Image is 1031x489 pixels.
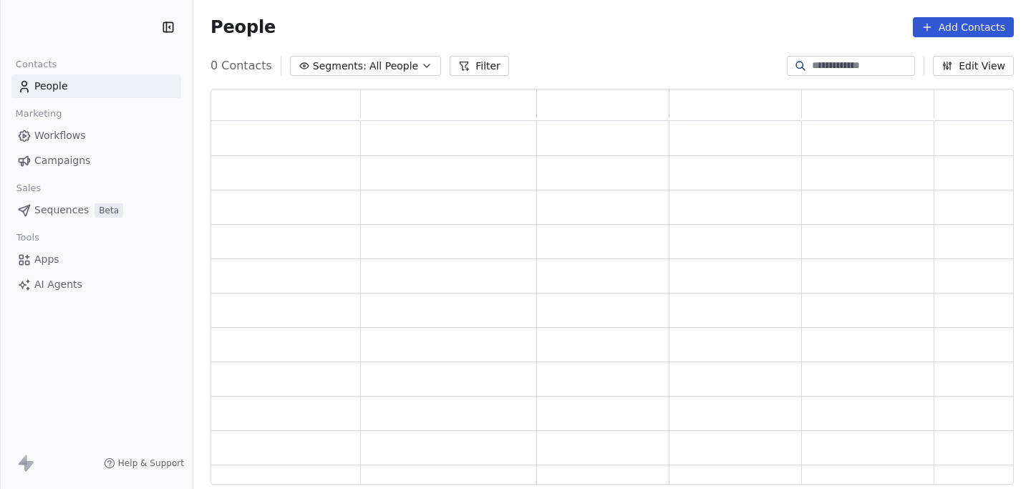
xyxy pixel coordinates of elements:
a: SequencesBeta [11,198,181,222]
span: 0 Contacts [210,57,272,74]
span: Beta [95,203,123,218]
span: Help & Support [118,457,184,469]
a: Campaigns [11,149,181,173]
span: All People [369,59,418,74]
span: People [34,79,68,94]
a: Help & Support [104,457,184,469]
span: Campaigns [34,153,90,168]
span: Marketing [9,103,68,125]
span: Sales [10,178,47,199]
span: AI Agents [34,277,82,292]
span: Contacts [9,54,63,75]
a: AI Agents [11,273,181,296]
span: Sequences [34,203,89,218]
span: People [210,16,276,38]
span: Tools [10,227,45,248]
button: Add Contacts [913,17,1014,37]
span: Workflows [34,128,86,143]
a: Apps [11,248,181,271]
button: Edit View [933,56,1014,76]
a: People [11,74,181,98]
span: Segments: [313,59,367,74]
a: Workflows [11,124,181,147]
span: Apps [34,252,59,267]
button: Filter [450,56,509,76]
